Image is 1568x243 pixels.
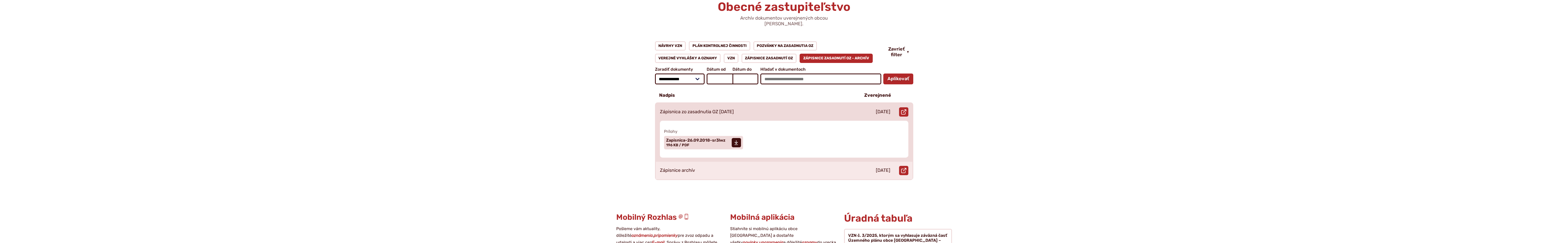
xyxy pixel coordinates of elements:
h3: Mobilná aplikácia [730,213,838,222]
a: Verejné vyhlášky a oznamy [655,54,721,63]
a: Zápisnice zasadnutí OZ [742,54,797,63]
a: Návrhy VZN [655,41,686,51]
a: Pozvánky na zasadnutia OZ [753,41,817,51]
p: Zápisnice archív [660,168,695,173]
span: Zoradiť dokumenty [655,67,705,72]
p: Zápisnica zo zasadnutia OZ [DATE] [660,109,734,115]
button: Zavrieť filter [884,46,913,58]
select: Zoradiť dokumenty [655,74,705,84]
a: VZN [724,54,738,63]
h3: Mobilný Rozhlas [616,213,724,222]
p: Nadpis [659,93,675,98]
a: Plán kontrolnej činnosti [689,41,750,51]
strong: pripomienky [654,233,678,238]
input: Dátum do [732,74,758,84]
p: Zverejnené [864,93,891,98]
span: Prílohy [664,129,904,134]
a: Zapisnica-26.09.2018-sr3lwz 196 KB / PDF [664,136,743,149]
span: Dátum do [732,67,758,72]
p: [DATE] [876,109,890,115]
h2: Úradná tabuľa [844,213,952,224]
button: Aplikovať [883,74,913,84]
span: Hľadať v dokumentoch [760,67,881,72]
span: Zapisnica-26.09.2018-sr3lwz [666,138,726,142]
input: Hľadať v dokumentoch [760,74,881,84]
input: Dátum od [707,74,732,84]
span: Zavrieť filter [888,46,905,58]
strong: oznámenia [631,233,653,238]
span: 196 KB / PDF [666,143,689,147]
a: Zápisnice zasadnutí OZ - ARCHÍV [800,54,873,63]
p: Archív dokumentov uverejnených obcou [PERSON_NAME]. [722,15,846,27]
span: Dátum od [707,67,732,72]
p: [DATE] [876,168,890,173]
